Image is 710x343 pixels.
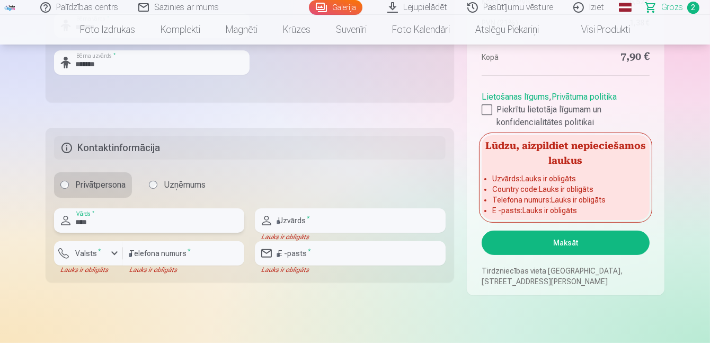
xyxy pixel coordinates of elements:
h5: Kontaktinformācija [54,136,446,160]
a: Lietošanas līgums [482,92,549,102]
a: Foto izdrukas [67,15,148,45]
button: Valsts* [54,241,123,266]
label: Uzņēmums [143,172,212,198]
a: Suvenīri [323,15,379,45]
img: /fa1 [4,4,16,11]
div: Lauks ir obligāts [123,266,244,274]
a: Krūzes [270,15,323,45]
div: Lauks ir obligāts [54,266,123,274]
dd: 7,90 € [571,50,650,65]
label: Valsts [71,248,105,259]
a: Magnēti [213,15,270,45]
label: Piekrītu lietotāja līgumam un konfidencialitātes politikai [482,103,650,129]
p: Tirdzniecības vieta [GEOGRAPHIC_DATA], [STREET_ADDRESS][PERSON_NAME] [482,266,650,287]
a: Komplekti [148,15,213,45]
h5: Lūdzu, aizpildiet nepieciešamos laukus [482,135,650,169]
div: Lauks ir obligāts [255,266,445,274]
li: Telefona numurs : Lauks ir obligāts [492,195,639,205]
input: Uzņēmums [149,181,157,189]
a: Privātuma politika [552,92,617,102]
a: Visi produkti [552,15,643,45]
a: Foto kalendāri [379,15,463,45]
div: , [482,86,650,129]
input: Privātpersona [60,181,69,189]
div: Lauks ir obligāts [255,233,445,241]
span: 2 [687,2,699,14]
label: Privātpersona [54,172,132,198]
span: Grozs [661,1,683,14]
li: E -pasts : Lauks ir obligāts [492,205,639,216]
button: Maksāt [482,231,650,255]
li: Country code : Lauks ir obligāts [492,184,639,195]
dt: Kopā [482,50,561,65]
li: Uzvārds : Lauks ir obligāts [492,173,639,184]
a: Atslēgu piekariņi [463,15,552,45]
